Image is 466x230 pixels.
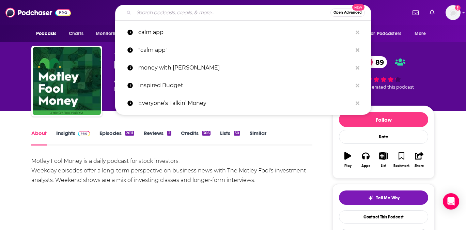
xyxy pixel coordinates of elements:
[364,27,411,40] button: open menu
[134,7,330,18] input: Search podcasts, credits, & more...
[374,85,414,90] span: rated this podcast
[115,24,371,41] a: calm app
[114,52,159,58] span: The Motley Fool
[202,131,211,136] div: 306
[115,77,371,94] a: Inspired Budget
[99,130,134,145] a: Episodes2011
[410,148,428,172] button: Share
[443,193,459,210] div: Open Intercom Messenger
[369,56,387,68] span: 89
[234,131,240,136] div: 30
[138,59,352,77] p: money with katie
[33,47,101,115] img: Motley Fool Money
[167,131,171,136] div: 2
[250,130,266,145] a: Similar
[410,27,435,40] button: open menu
[138,77,352,94] p: Inspired Budget
[446,5,461,20] span: Logged in as kbastian
[96,29,120,39] span: Monitoring
[69,29,83,39] span: Charts
[115,94,371,112] a: Everyone’s Talkin’ Money
[427,7,437,18] a: Show notifications dropdown
[376,195,400,201] span: Tell Me Why
[115,5,371,20] div: Search podcasts, credits, & more...
[125,131,134,136] div: 2011
[115,41,371,59] a: "calm app"
[361,164,370,168] div: Apps
[369,29,401,39] span: For Podcasters
[339,210,428,224] a: Contact This Podcast
[339,190,428,205] button: tell me why sparkleTell Me Why
[446,5,461,20] button: Show profile menu
[144,130,171,145] a: Reviews2
[114,85,310,93] span: featuring
[78,131,90,136] img: Podchaser Pro
[410,7,421,18] a: Show notifications dropdown
[330,9,365,17] button: Open AdvancedNew
[415,29,426,39] span: More
[138,94,352,112] p: Everyone’s Talkin’ Money
[381,164,386,168] div: List
[446,5,461,20] img: User Profile
[362,56,387,68] a: 89
[36,29,56,39] span: Podcasts
[31,130,47,145] a: About
[91,27,129,40] button: open menu
[368,195,373,201] img: tell me why sparkle
[181,130,211,145] a: Credits306
[31,156,312,185] div: Motley Fool Money is a daily podcast for stock investors. Weekday episodes offer a long-term pers...
[31,27,65,40] button: open menu
[138,24,352,41] p: calm app
[56,130,90,145] a: InsightsPodchaser Pro
[5,6,71,19] img: Podchaser - Follow, Share and Rate Podcasts
[393,164,409,168] div: Bookmark
[220,130,240,145] a: Lists30
[64,27,88,40] a: Charts
[339,130,428,144] div: Rate
[339,148,357,172] button: Play
[115,59,371,77] a: money with [PERSON_NAME]
[375,148,392,172] button: List
[415,164,424,168] div: Share
[352,4,364,11] span: New
[344,164,352,168] div: Play
[357,148,374,172] button: Apps
[339,112,428,127] button: Follow
[138,41,352,59] p: "calm app"
[332,52,435,94] div: 89 4 peoplerated this podcast
[333,11,362,14] span: Open Advanced
[392,148,410,172] button: Bookmark
[455,5,461,11] svg: Add a profile image
[114,77,310,93] div: A daily podcast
